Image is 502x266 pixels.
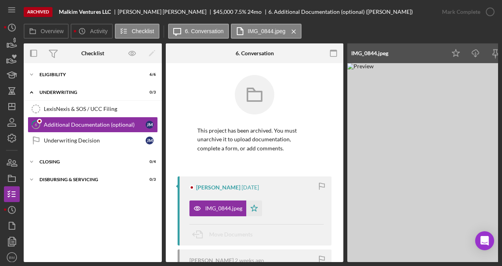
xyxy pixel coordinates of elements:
div: Underwriting Decision [44,137,146,144]
button: BM [4,249,20,265]
div: IMG_0844.jpeg [351,50,388,56]
div: 6. Conversation [236,50,274,56]
label: Checklist [132,28,154,34]
label: Activity [90,28,107,34]
div: $45,000 [213,9,233,15]
div: IMG_0844.jpeg [205,205,242,212]
time: 2025-09-23 23:34 [242,184,259,191]
time: 2025-09-10 19:57 [235,257,264,264]
div: Checklist [81,50,104,56]
a: 6Additional Documentation (optional)JM [28,117,158,133]
a: LexisNexis & SOS / UCC Filing [28,101,158,117]
div: Additional Documentation (optional) [44,122,146,128]
a: Underwriting DecisionJM [28,133,158,148]
tspan: 6 [35,122,37,127]
button: 6. Conversation [168,24,229,39]
button: IMG_0844.jpeg [189,200,262,216]
div: [PERSON_NAME] [PERSON_NAME] [118,9,213,15]
div: LexisNexis & SOS / UCC Filing [44,106,157,112]
div: Mark Complete [442,4,480,20]
button: Mark Complete [434,4,498,20]
p: This project has been archived. You must unarchive it to upload documentation, complete a form, o... [197,126,312,153]
div: [PERSON_NAME] [196,184,240,191]
div: Archived [24,7,52,17]
div: 0 / 4 [142,159,156,164]
button: Overview [24,24,69,39]
div: 6 / 6 [142,72,156,77]
div: J M [146,121,154,129]
div: Underwriting [39,90,136,95]
div: Open Intercom Messenger [475,231,494,250]
div: Closing [39,159,136,164]
label: IMG_0844.jpeg [248,28,286,34]
label: Overview [41,28,64,34]
text: BM [9,255,15,260]
label: 6. Conversation [185,28,224,34]
div: 0 / 3 [142,90,156,95]
button: Move Documents [189,225,260,244]
div: 6. Additional Documentation (optional) ([PERSON_NAME]) [268,9,413,15]
div: Disbursing & Servicing [39,177,136,182]
div: 24 mo [247,9,262,15]
button: IMG_0844.jpeg [231,24,302,39]
div: Eligibility [39,72,136,77]
span: Move Documents [209,231,253,238]
button: Checklist [115,24,159,39]
div: J M [146,137,154,144]
div: 0 / 3 [142,177,156,182]
div: [PERSON_NAME] [189,257,234,264]
b: Malkim Ventures LLC [59,9,111,15]
div: 7.5 % [234,9,246,15]
button: Activity [71,24,112,39]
